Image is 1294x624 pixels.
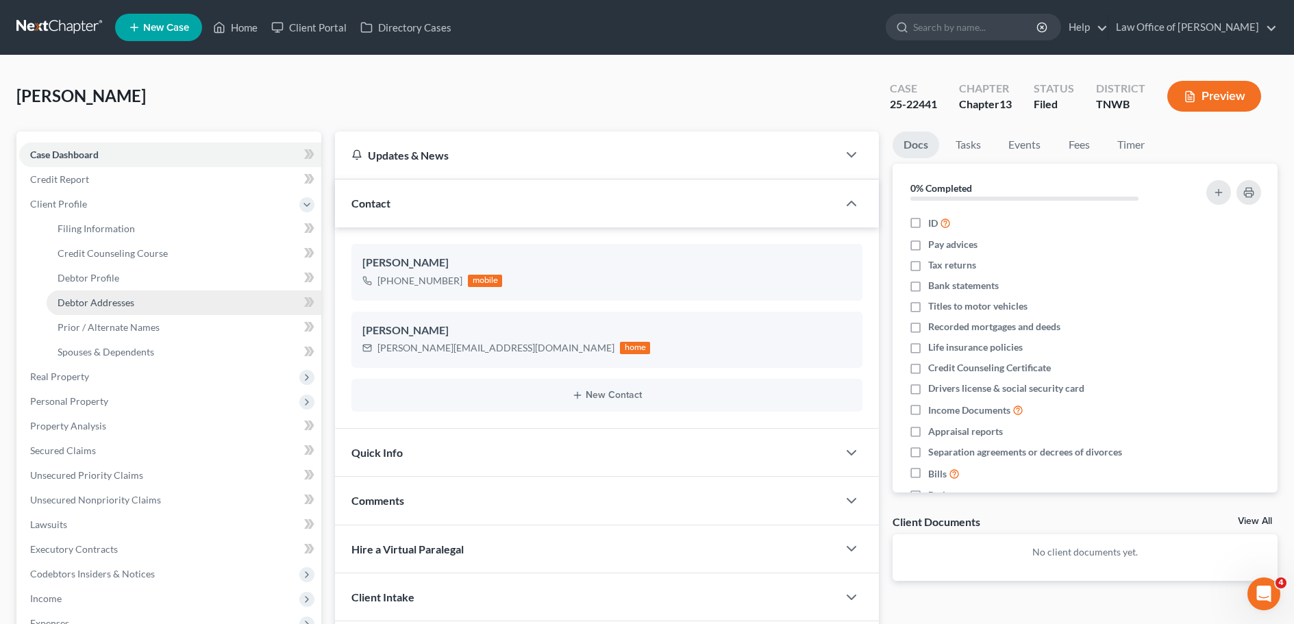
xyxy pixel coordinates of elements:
a: Lawsuits [19,512,321,537]
p: No client documents yet. [904,545,1267,559]
a: Docs [893,132,939,158]
span: Client Intake [351,590,414,603]
a: Secured Claims [19,438,321,463]
span: Credit Report [30,173,89,185]
div: home [620,342,650,354]
span: Tax returns [928,258,976,272]
span: Bills [928,467,947,481]
span: Retirement account statements [928,488,1061,502]
a: Case Dashboard [19,142,321,167]
span: Lawsuits [30,519,67,530]
div: Case [890,81,937,97]
a: Client Portal [264,15,353,40]
a: Fees [1057,132,1101,158]
div: TNWB [1096,97,1145,112]
span: 13 [999,97,1012,110]
div: Status [1034,81,1074,97]
span: Titles to motor vehicles [928,299,1028,313]
div: [PERSON_NAME] [362,255,851,271]
span: Property Analysis [30,420,106,432]
a: Unsecured Priority Claims [19,463,321,488]
span: Debtor Addresses [58,297,134,308]
a: Prior / Alternate Names [47,315,321,340]
a: Law Office of [PERSON_NAME] [1109,15,1277,40]
a: Property Analysis [19,414,321,438]
div: [PHONE_NUMBER] [377,274,462,288]
div: District [1096,81,1145,97]
span: Quick Info [351,446,403,459]
span: Income Documents [928,403,1010,417]
div: [PERSON_NAME][EMAIL_ADDRESS][DOMAIN_NAME] [377,341,614,355]
span: Bank statements [928,279,999,292]
span: Prior / Alternate Names [58,321,160,333]
span: Separation agreements or decrees of divorces [928,445,1122,459]
iframe: Intercom live chat [1247,577,1280,610]
a: View All [1238,516,1272,526]
span: Filing Information [58,223,135,234]
span: Drivers license & social security card [928,382,1084,395]
span: Comments [351,494,404,507]
button: Preview [1167,81,1261,112]
span: New Case [143,23,189,33]
a: Credit Report [19,167,321,192]
a: Events [997,132,1052,158]
span: Client Profile [30,198,87,210]
span: Real Property [30,371,89,382]
a: Directory Cases [353,15,458,40]
div: [PERSON_NAME] [362,323,851,339]
span: Case Dashboard [30,149,99,160]
div: Updates & News [351,148,821,162]
span: [PERSON_NAME] [16,86,146,105]
span: Recorded mortgages and deeds [928,320,1060,334]
div: 25-22441 [890,97,937,112]
a: Unsecured Nonpriority Claims [19,488,321,512]
a: Credit Counseling Course [47,241,321,266]
span: Unsecured Priority Claims [30,469,143,481]
a: Debtor Addresses [47,290,321,315]
span: Unsecured Nonpriority Claims [30,494,161,506]
span: Executory Contracts [30,543,118,555]
a: Tasks [945,132,992,158]
strong: 0% Completed [910,182,972,194]
a: Help [1062,15,1108,40]
span: Spouses & Dependents [58,346,154,358]
div: mobile [468,275,502,287]
span: ID [928,216,938,230]
a: Timer [1106,132,1156,158]
span: Personal Property [30,395,108,407]
div: Filed [1034,97,1074,112]
span: Contact [351,197,390,210]
span: Debtor Profile [58,272,119,284]
span: Pay advices [928,238,978,251]
span: Credit Counseling Course [58,247,168,259]
div: Client Documents [893,514,980,529]
a: Spouses & Dependents [47,340,321,364]
span: Credit Counseling Certificate [928,361,1051,375]
span: Appraisal reports [928,425,1003,438]
span: Codebtors Insiders & Notices [30,568,155,579]
a: Filing Information [47,216,321,241]
a: Debtor Profile [47,266,321,290]
div: Chapter [959,97,1012,112]
span: Income [30,592,62,604]
a: Executory Contracts [19,537,321,562]
span: Life insurance policies [928,340,1023,354]
input: Search by name... [913,14,1038,40]
div: Chapter [959,81,1012,97]
span: Hire a Virtual Paralegal [351,542,464,556]
a: Home [206,15,264,40]
button: New Contact [362,390,851,401]
span: Secured Claims [30,445,96,456]
span: 4 [1276,577,1286,588]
